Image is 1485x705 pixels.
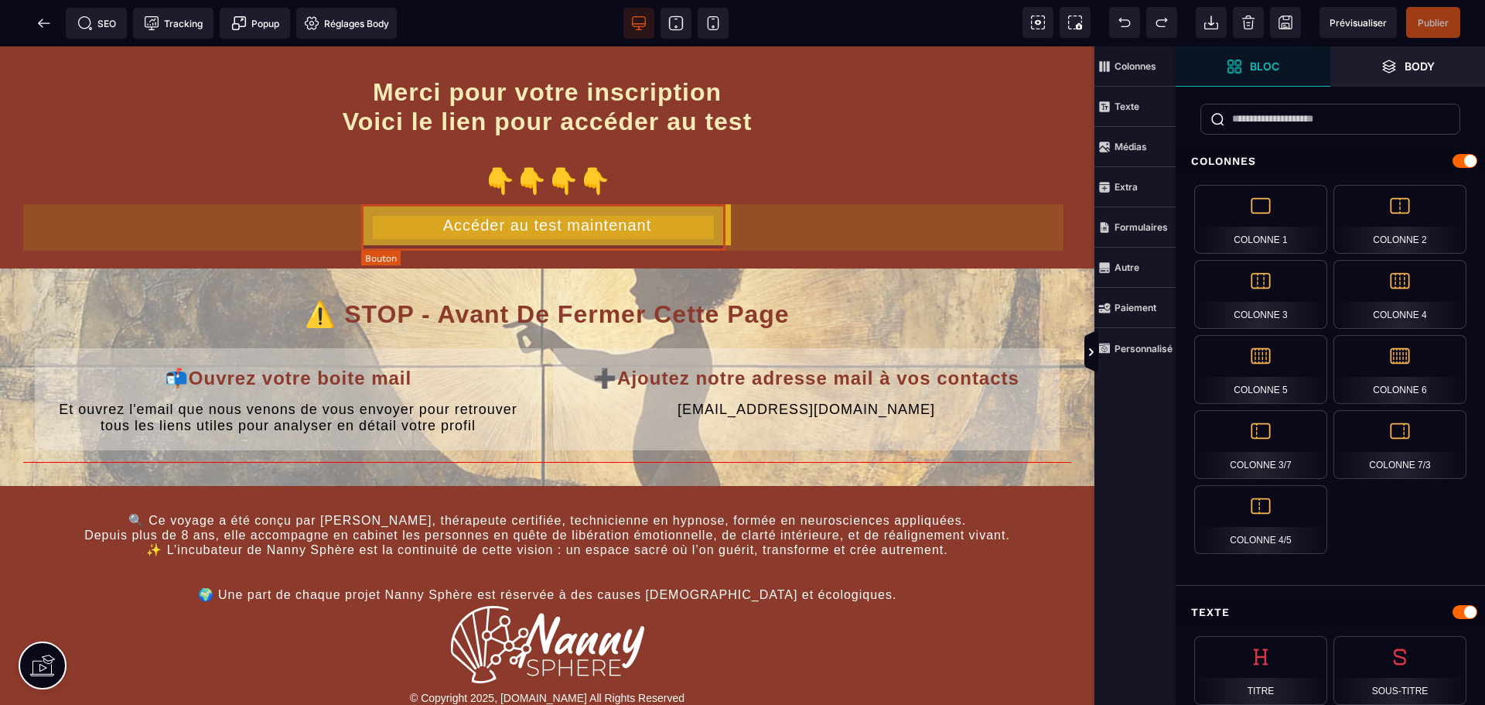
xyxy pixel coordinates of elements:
[23,463,1071,560] text: 🔍 Ce voyage a été conçu par [PERSON_NAME], thérapeute certifiée, technicienne en hypnose, formée ...
[46,351,530,392] text: Et ouvrez l'email que nous venons de vous envoyer pour retrouver tous les liens utiles pour analy...
[1418,17,1449,29] span: Publier
[1094,46,1176,87] span: Colonnes
[1094,87,1176,127] span: Texte
[1194,185,1327,254] div: Colonne 1
[77,15,116,31] span: SEO
[1250,60,1279,72] strong: Bloc
[1194,636,1327,705] div: Titre
[1115,101,1139,112] strong: Texte
[1094,288,1176,328] span: Paiement
[1115,221,1168,233] strong: Formulaires
[698,8,729,39] span: Voir mobile
[1094,328,1176,368] span: Personnalisé
[1115,60,1156,72] strong: Colonnes
[231,15,279,31] span: Popup
[1333,636,1466,705] div: Sous-titre
[1319,7,1397,38] span: Aperçu
[1176,330,1191,376] span: Afficher les vues
[23,245,1071,290] h1: ⚠️ STOP - Avant De Fermer Cette Page
[1146,7,1177,38] span: Rétablir
[1060,7,1091,38] span: Capture d'écran
[1094,127,1176,167] span: Médias
[1330,17,1387,29] span: Prévisualiser
[1115,262,1139,273] strong: Autre
[1194,410,1327,479] div: Colonne 3/7
[661,8,691,39] span: Voir tablette
[1194,335,1327,404] div: Colonne 5
[364,158,730,199] button: Accéder au test maintenant
[1333,260,1466,329] div: Colonne 4
[220,8,290,39] span: Créer une alerte modale
[1333,185,1466,254] div: Colonne 2
[144,15,203,31] span: Tracking
[1176,46,1330,87] span: Ouvrir les blocs
[133,8,213,39] span: Code de suivi
[410,645,684,658] span: © Copyright 2025, [DOMAIN_NAME] All Rights Reserved
[1406,7,1460,38] span: Enregistrer le contenu
[1196,7,1227,38] span: Importer
[1333,410,1466,479] div: Colonne 7/3
[451,560,644,637] img: 62b4af555c64ac5057d25c2f8e90ebff_logo_nanny_full_bl_1.png
[1405,60,1435,72] strong: Body
[1022,7,1053,38] span: Voir les composants
[1176,598,1485,627] div: Texte
[1333,335,1466,404] div: Colonne 6
[23,23,1071,158] h1: Merci pour votre inscription Voici le lien pour accéder au test 👇👇👇👇
[1094,167,1176,207] span: Extra
[565,313,1048,351] h1: ➕Ajoutez notre adresse mail à vos contacts
[296,8,397,39] span: Favicon
[1115,181,1138,193] strong: Extra
[304,15,389,31] span: Réglages Body
[1176,147,1485,176] div: Colonnes
[1115,141,1147,152] strong: Médias
[565,351,1048,376] text: [EMAIL_ADDRESS][DOMAIN_NAME]
[29,8,60,39] span: Retour
[1094,207,1176,248] span: Formulaires
[46,313,530,351] h1: 📬Ouvrez votre boite mail
[1094,248,1176,288] span: Autre
[1233,7,1264,38] span: Nettoyage
[1194,260,1327,329] div: Colonne 3
[1194,485,1327,554] div: Colonne 4/5
[1115,302,1156,313] strong: Paiement
[623,8,654,39] span: Voir bureau
[66,8,127,39] span: Métadata SEO
[1115,343,1173,354] strong: Personnalisé
[1109,7,1140,38] span: Défaire
[1330,46,1485,87] span: Ouvrir les calques
[1270,7,1301,38] span: Enregistrer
